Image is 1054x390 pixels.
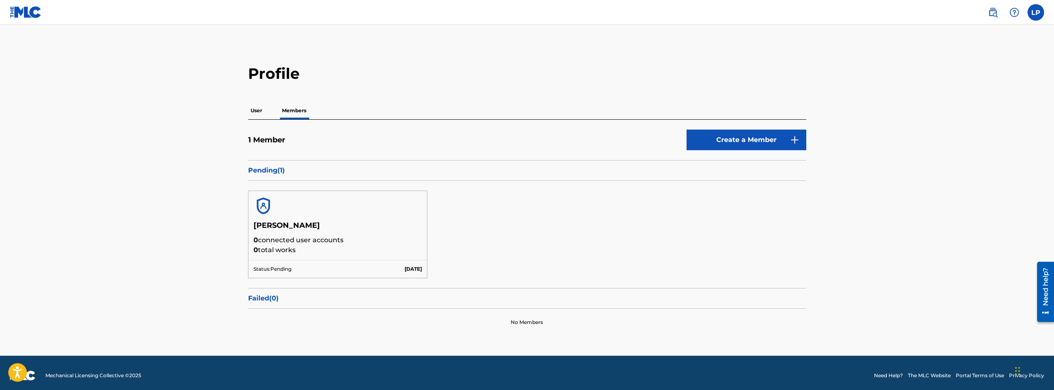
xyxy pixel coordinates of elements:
img: search [988,7,998,17]
img: account [253,196,273,216]
p: connected user accounts [253,235,422,245]
h5: 1 Member [248,135,285,145]
a: Privacy Policy [1009,372,1044,379]
span: Mechanical Licensing Collective © 2025 [45,372,141,379]
p: Members [279,102,309,119]
a: Need Help? [874,372,903,379]
p: Pending ( 1 ) [248,165,806,175]
p: Failed ( 0 ) [248,293,806,303]
a: The MLC Website [908,372,951,379]
h5: [PERSON_NAME] [253,221,422,235]
img: 9d2ae6d4665cec9f34b9.svg [790,135,800,145]
a: Public Search [985,4,1001,21]
img: help [1009,7,1019,17]
span: 0 [253,236,258,244]
a: Portal Terms of Use [956,372,1004,379]
h2: Profile [248,64,806,83]
iframe: Resource Center [1031,259,1054,325]
iframe: Chat Widget [1013,350,1054,390]
span: 0 [253,246,258,254]
p: No Members [511,319,543,326]
p: Status: Pending [253,265,291,273]
div: Drag [1015,359,1020,383]
a: Create a Member [687,130,806,150]
div: User Menu [1028,4,1044,21]
p: [DATE] [405,265,422,273]
p: total works [253,245,422,255]
img: MLC Logo [10,6,42,18]
div: Help [1006,4,1023,21]
p: User [248,102,265,119]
